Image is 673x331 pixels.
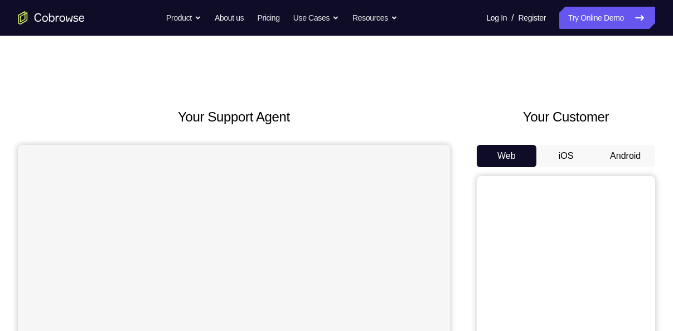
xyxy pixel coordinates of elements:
button: Product [166,7,201,29]
a: Register [519,7,546,29]
button: Android [595,145,655,167]
a: Log In [486,7,507,29]
button: Web [477,145,536,167]
h2: Your Customer [477,107,655,127]
button: iOS [536,145,596,167]
a: About us [215,7,244,29]
button: Resources [352,7,398,29]
a: Try Online Demo [559,7,655,29]
button: Use Cases [293,7,339,29]
span: / [511,11,514,25]
h2: Your Support Agent [18,107,450,127]
a: Go to the home page [18,11,85,25]
a: Pricing [257,7,279,29]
